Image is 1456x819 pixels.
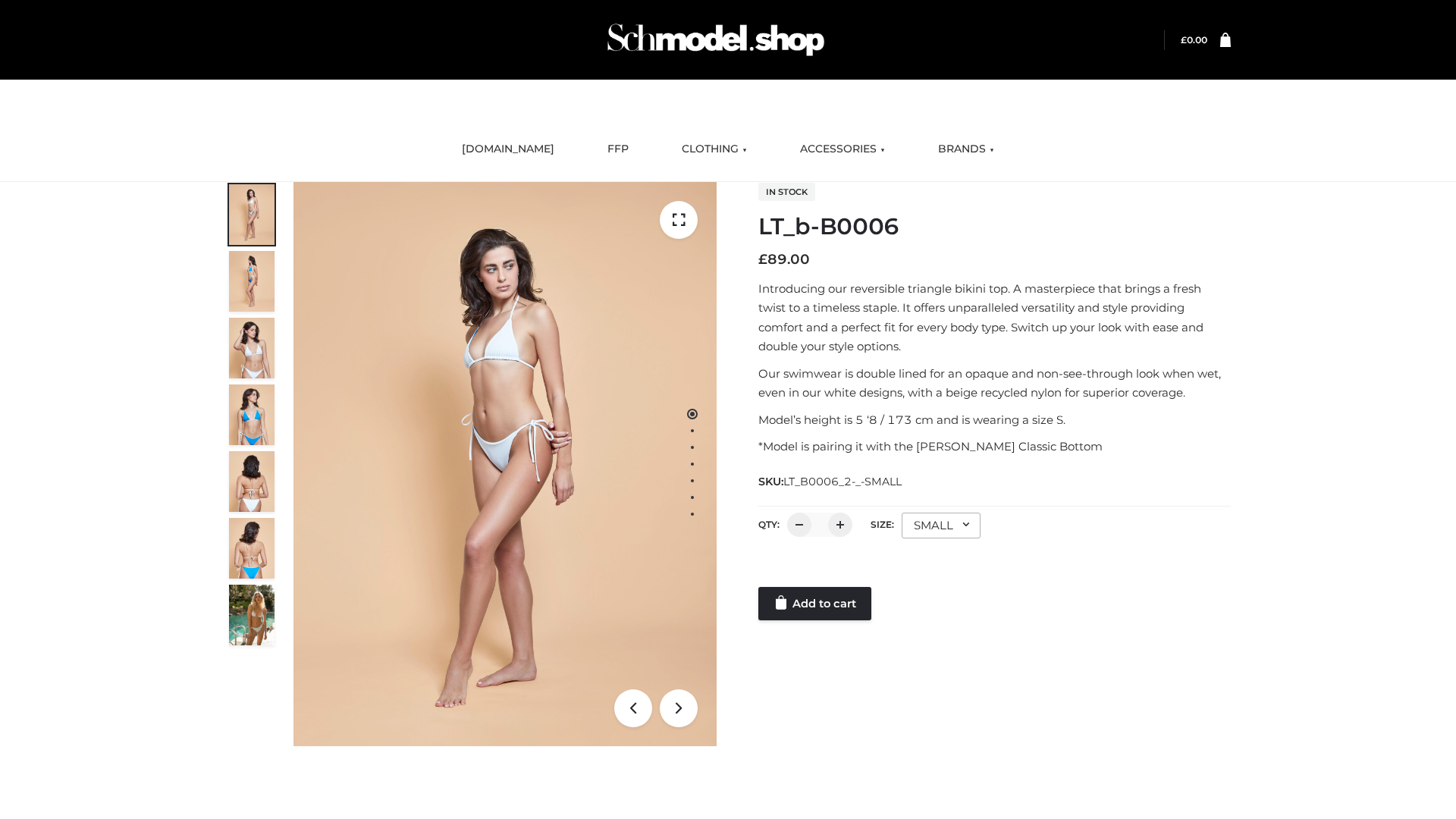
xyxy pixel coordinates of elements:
[927,133,1006,166] a: BRANDS
[1181,34,1207,45] bdi: 0.00
[229,585,275,645] img: Arieltop_CloudNine_AzureSky2.jpg
[902,513,981,538] div: SMALL
[602,10,830,70] img: Schmodel Admin 964
[229,451,275,512] img: ArielClassicBikiniTop_CloudNine_AzureSky_OW114ECO_7-scaled.jpg
[229,251,275,312] img: ArielClassicBikiniTop_CloudNine_AzureSky_OW114ECO_2-scaled.jpg
[789,133,896,166] a: ACCESSORIES
[670,133,758,166] a: CLOTHING
[758,213,1231,240] h1: LT_b-B0006
[229,384,275,445] img: ArielClassicBikiniTop_CloudNine_AzureSky_OW114ECO_4-scaled.jpg
[450,133,566,166] a: [DOMAIN_NAME]
[758,251,767,268] span: £
[229,318,275,378] img: ArielClassicBikiniTop_CloudNine_AzureSky_OW114ECO_3-scaled.jpg
[758,410,1231,430] p: Model’s height is 5 ‘8 / 173 cm and is wearing a size S.
[229,518,275,579] img: ArielClassicBikiniTop_CloudNine_AzureSky_OW114ECO_8-scaled.jpg
[293,182,717,746] img: ArielClassicBikiniTop_CloudNine_AzureSky_OW114ECO_1
[758,183,815,201] span: In stock
[758,519,780,530] label: QTY:
[1181,34,1187,45] span: £
[758,437,1231,457] p: *Model is pairing it with the [PERSON_NAME] Classic Bottom
[596,133,640,166] a: FFP
[758,364,1231,403] p: Our swimwear is double lined for an opaque and non-see-through look when wet, even in our white d...
[758,472,903,491] span: SKU:
[758,279,1231,356] p: Introducing our reversible triangle bikini top. A masterpiece that brings a fresh twist to a time...
[229,184,275,245] img: ArielClassicBikiniTop_CloudNine_AzureSky_OW114ECO_1-scaled.jpg
[783,475,902,488] span: LT_B0006_2-_-SMALL
[758,587,871,620] a: Add to cart
[758,251,810,268] bdi: 89.00
[871,519,894,530] label: Size:
[1181,34,1207,45] a: £0.00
